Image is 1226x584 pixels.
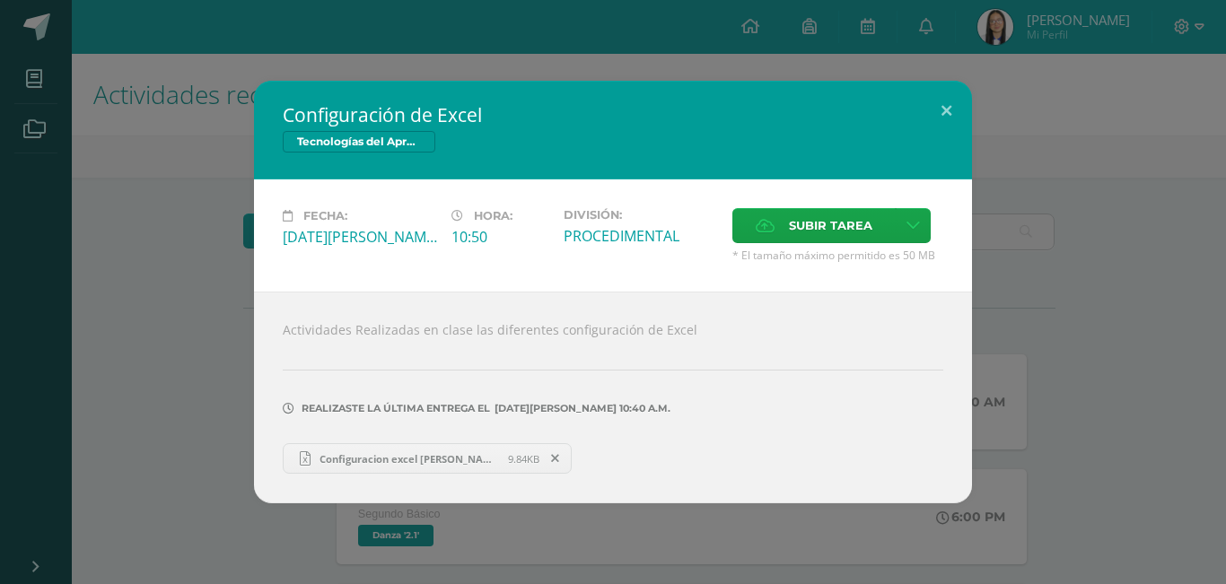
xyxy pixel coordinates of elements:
span: Realizaste la última entrega el [302,402,490,414]
a: Configuracion excel [PERSON_NAME].xlsx 9.84KB [283,443,572,474]
div: PROCEDIMENTAL [564,226,718,246]
span: [DATE][PERSON_NAME] 10:40 a.m. [490,408,670,409]
button: Close (Esc) [921,81,972,142]
span: Fecha: [303,209,347,222]
span: Hora: [474,209,512,222]
div: Actividades Realizadas en clase las diferentes configuración de Excel [254,292,972,503]
label: División: [564,208,718,222]
div: [DATE][PERSON_NAME] [283,227,437,247]
span: Remover entrega [540,449,571,468]
span: Subir tarea [789,209,872,242]
h2: Configuración de Excel [283,102,943,127]
span: * El tamaño máximo permitido es 50 MB [732,248,943,263]
div: 10:50 [451,227,549,247]
span: Configuracion excel [PERSON_NAME].xlsx [311,452,508,466]
span: 9.84KB [508,452,539,466]
span: Tecnologías del Aprendizaje y la Comunicación [283,131,435,153]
